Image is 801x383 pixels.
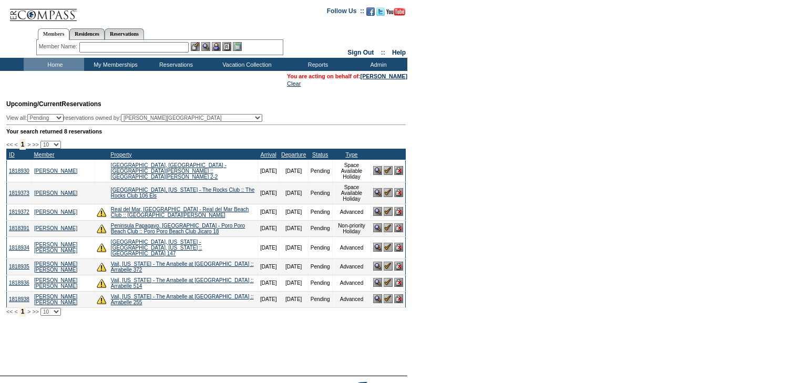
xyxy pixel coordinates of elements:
[376,7,385,16] img: Follow us on Twitter
[258,258,279,275] td: [DATE]
[279,258,308,275] td: [DATE]
[332,182,371,204] td: Space Available Holiday
[384,278,393,287] img: Confirm Reservation
[84,58,145,71] td: My Memberships
[279,204,308,220] td: [DATE]
[394,223,403,232] img: Cancel Reservation
[384,262,393,271] img: Confirm Reservation
[308,236,332,258] td: Pending
[258,160,279,182] td: [DATE]
[97,262,106,272] img: There are insufficient days and/or tokens to cover this reservation
[287,73,407,79] span: You are acting on behalf of:
[308,220,332,236] td: Pending
[308,160,332,182] td: Pending
[308,204,332,220] td: Pending
[286,58,347,71] td: Reports
[34,277,77,289] a: [PERSON_NAME] [PERSON_NAME]
[222,42,231,51] img: Reservations
[347,49,374,56] a: Sign Out
[97,278,106,288] img: There are insufficient days and/or tokens to cover this reservation
[366,11,375,17] a: Become our fan on Facebook
[27,308,30,315] span: >
[6,114,267,122] div: View all: reservations owned by:
[279,291,308,307] td: [DATE]
[345,151,357,158] a: Type
[6,100,101,108] span: Reservations
[332,220,371,236] td: Non-priority Holiday
[111,206,249,218] a: Real del Mar, [GEOGRAPHIC_DATA] - Real del Mar Beach Club :: [GEOGRAPHIC_DATA][PERSON_NAME]
[34,225,77,231] a: [PERSON_NAME]
[308,275,332,291] td: Pending
[34,190,77,196] a: [PERSON_NAME]
[27,141,30,148] span: >
[332,204,371,220] td: Advanced
[9,280,29,286] a: 1818936
[97,224,106,233] img: There are insufficient days and/or tokens to cover this reservation
[105,28,144,39] a: Reservations
[373,262,382,271] img: View Reservation
[386,11,405,17] a: Subscribe to our YouTube Channel
[6,308,13,315] span: <<
[19,139,26,150] span: 1
[97,243,106,252] img: There are insufficient days and/or tokens to cover this reservation
[34,261,77,273] a: [PERSON_NAME] [PERSON_NAME]
[258,275,279,291] td: [DATE]
[312,151,328,158] a: Status
[332,236,371,258] td: Advanced
[376,11,385,17] a: Follow us on Twitter
[145,58,205,71] td: Reservations
[308,182,332,204] td: Pending
[111,277,254,289] a: Vail, [US_STATE] - The Arrabelle at [GEOGRAPHIC_DATA] :: Arrabelle 514
[258,236,279,258] td: [DATE]
[279,220,308,236] td: [DATE]
[373,243,382,252] img: View Reservation
[327,6,364,19] td: Follow Us ::
[6,141,13,148] span: <<
[9,245,29,251] a: 1818934
[366,7,375,16] img: Become our fan on Facebook
[111,223,245,234] a: Peninsula Papagayo, [GEOGRAPHIC_DATA] - Poro Poro Beach Club :: Poro Poro Beach Club Jicaro 18
[394,262,403,271] img: Cancel Reservation
[394,166,403,175] img: Cancel Reservation
[6,100,61,108] span: Upcoming/Current
[279,236,308,258] td: [DATE]
[34,151,54,158] a: Member
[384,166,393,175] img: Confirm Reservation
[332,275,371,291] td: Advanced
[394,278,403,287] img: Cancel Reservation
[97,295,106,304] img: There are insufficient days and/or tokens to cover this reservation
[9,190,29,196] a: 1819373
[394,207,403,216] img: Cancel Reservation
[97,208,106,217] img: There are insufficient days and/or tokens to cover this reservation
[373,223,382,232] img: View Reservation
[381,49,385,56] span: ::
[14,308,17,315] span: <
[384,188,393,197] img: Confirm Reservation
[233,42,242,51] img: b_calculator.gif
[34,294,77,305] a: [PERSON_NAME] [PERSON_NAME]
[332,160,371,182] td: Space Available Holiday
[373,278,382,287] img: View Reservation
[373,207,382,216] img: View Reservation
[111,162,227,180] a: [GEOGRAPHIC_DATA], [GEOGRAPHIC_DATA] - [GEOGRAPHIC_DATA][PERSON_NAME] :: [GEOGRAPHIC_DATA][PERSON...
[32,308,38,315] span: >>
[191,42,200,51] img: b_edit.gif
[69,28,105,39] a: Residences
[384,223,393,232] img: Confirm Reservation
[111,187,254,199] a: [GEOGRAPHIC_DATA], [US_STATE] - The Rocks Club :: The Rocks Club 106 Els
[394,294,403,303] img: Cancel Reservation
[394,188,403,197] img: Cancel Reservation
[279,160,308,182] td: [DATE]
[287,80,301,87] a: Clear
[34,209,77,215] a: [PERSON_NAME]
[373,188,382,197] img: View Reservation
[261,151,276,158] a: Arrival
[34,168,77,174] a: [PERSON_NAME]
[373,166,382,175] img: View Reservation
[9,296,29,302] a: 1818938
[258,182,279,204] td: [DATE]
[384,243,393,252] img: Confirm Reservation
[258,291,279,307] td: [DATE]
[9,151,15,158] a: ID
[394,243,403,252] img: Cancel Reservation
